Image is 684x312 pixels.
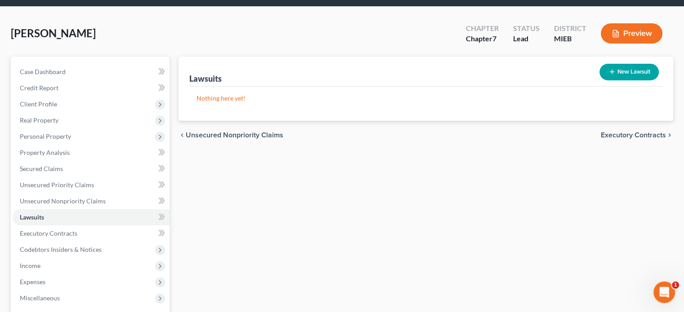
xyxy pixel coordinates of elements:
button: Preview [601,23,662,44]
i: chevron_right [666,132,673,139]
div: Chapter [466,23,499,34]
span: 1 [672,281,679,289]
button: chevron_left Unsecured Nonpriority Claims [179,132,283,139]
div: District [554,23,586,34]
i: chevron_left [179,132,186,139]
div: Lead [513,34,540,44]
span: Secured Claims [20,165,63,172]
span: Miscellaneous [20,294,60,302]
span: Expenses [20,278,45,286]
span: Unsecured Nonpriority Claims [186,132,283,139]
a: Property Analysis [13,145,170,161]
span: Client Profile [20,100,57,108]
span: Executory Contracts [20,229,77,237]
span: Codebtors Insiders & Notices [20,246,102,253]
a: Unsecured Priority Claims [13,177,170,193]
p: Nothing here yet! [197,94,655,103]
iframe: Intercom live chat [653,281,675,303]
a: Lawsuits [13,209,170,225]
div: Lawsuits [189,73,222,84]
span: 7 [492,34,496,43]
span: Credit Report [20,84,58,92]
a: Unsecured Nonpriority Claims [13,193,170,209]
a: Credit Report [13,80,170,96]
div: MIEB [554,34,586,44]
a: Case Dashboard [13,64,170,80]
span: Property Analysis [20,149,70,156]
button: Executory Contracts chevron_right [601,132,673,139]
span: Case Dashboard [20,68,66,75]
div: Status [513,23,540,34]
span: Executory Contracts [601,132,666,139]
span: [PERSON_NAME] [11,26,96,40]
span: Real Property [20,116,58,124]
a: Secured Claims [13,161,170,177]
span: Unsecured Nonpriority Claims [20,197,106,205]
span: Unsecured Priority Claims [20,181,94,189]
div: Chapter [466,34,499,44]
span: Income [20,262,40,269]
span: Personal Property [20,132,71,140]
a: Executory Contracts [13,225,170,242]
button: New Lawsuit [599,64,659,80]
span: Lawsuits [20,213,44,221]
